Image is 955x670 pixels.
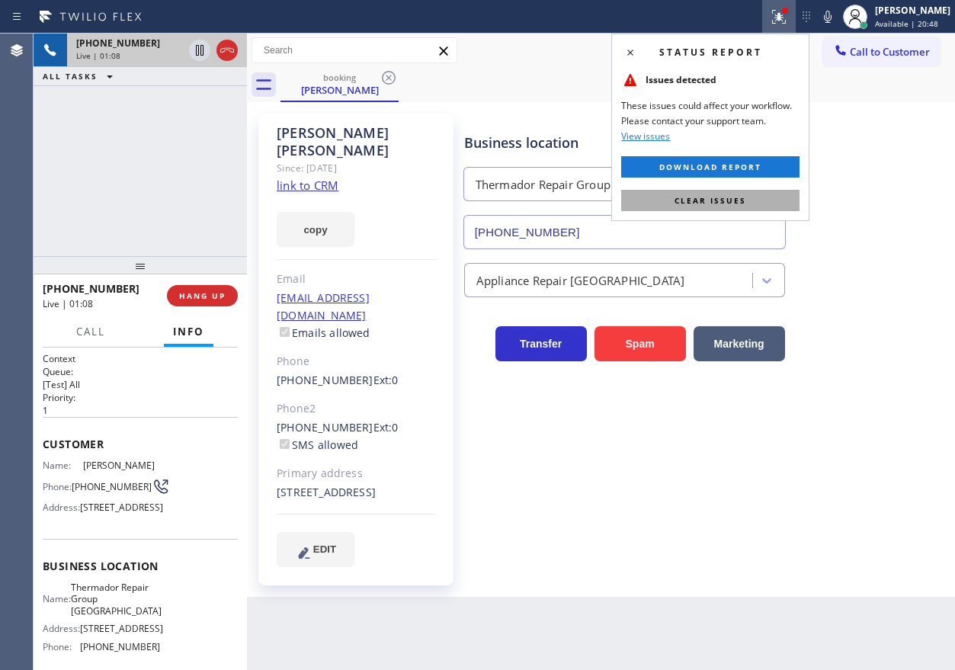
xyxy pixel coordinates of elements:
button: Marketing [694,326,785,361]
input: Search [252,38,457,63]
span: Info [173,325,204,338]
a: [PHONE_NUMBER] [277,373,373,387]
span: Phone: [43,641,80,652]
div: [PERSON_NAME] [PERSON_NAME] [277,124,436,159]
div: Phone2 [277,400,436,418]
h2: Queue: [43,365,238,378]
div: Ted Bielen [282,68,397,101]
input: Emails allowed [280,327,290,337]
span: Ext: 0 [373,373,399,387]
h2: Priority: [43,391,238,404]
input: SMS allowed [280,439,290,449]
div: Thermador Repair Group [GEOGRAPHIC_DATA] [476,176,729,194]
h1: Context [43,352,238,365]
button: HANG UP [167,285,238,306]
div: Email [277,271,436,288]
span: Phone: [43,481,72,492]
span: EDIT [313,543,336,555]
span: Customer [43,437,238,451]
span: Ext: 0 [373,420,399,434]
input: Phone Number [463,215,786,249]
a: [EMAIL_ADDRESS][DOMAIN_NAME] [277,290,370,322]
button: Call to Customer [823,37,940,66]
a: link to CRM [277,178,338,193]
button: EDIT [277,532,354,567]
button: ALL TASKS [34,67,128,85]
span: HANG UP [179,290,226,301]
a: [PHONE_NUMBER] [277,420,373,434]
button: Hold Customer [189,40,210,61]
span: Live | 01:08 [76,50,120,61]
p: 1 [43,404,238,417]
button: Mute [817,6,838,27]
div: booking [282,72,397,83]
div: Phone [277,353,436,370]
span: Available | 20:48 [875,18,938,29]
span: Name: [43,593,71,604]
span: [PHONE_NUMBER] [76,37,160,50]
span: Address: [43,623,80,634]
div: Appliance Repair [GEOGRAPHIC_DATA] [476,271,685,289]
span: ALL TASKS [43,71,98,82]
button: copy [277,212,354,247]
div: Since: [DATE] [277,159,436,177]
button: Call [67,317,114,347]
div: Primary address [277,465,436,482]
label: SMS allowed [277,438,358,452]
span: [PHONE_NUMBER] [72,481,152,492]
div: [PERSON_NAME] [875,4,950,17]
span: Call to Customer [850,45,930,59]
span: Name: [43,460,83,471]
button: Info [164,317,213,347]
span: Address: [43,502,80,513]
span: Thermador Repair Group [GEOGRAPHIC_DATA] [71,582,162,617]
label: Emails allowed [277,325,370,340]
span: [STREET_ADDRESS] [80,623,163,634]
button: Spam [594,326,686,361]
span: [PERSON_NAME] [83,460,159,471]
div: [STREET_ADDRESS] [277,484,436,502]
span: Live | 01:08 [43,297,93,310]
div: [PERSON_NAME] [282,83,397,97]
span: [PHONE_NUMBER] [43,281,139,296]
button: Hang up [216,40,238,61]
span: Business location [43,559,238,573]
span: Call [76,325,105,338]
p: [Test] All [43,378,238,391]
button: Transfer [495,326,587,361]
span: [PHONE_NUMBER] [80,641,160,652]
span: [STREET_ADDRESS] [80,502,163,513]
div: Business location [464,133,785,153]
